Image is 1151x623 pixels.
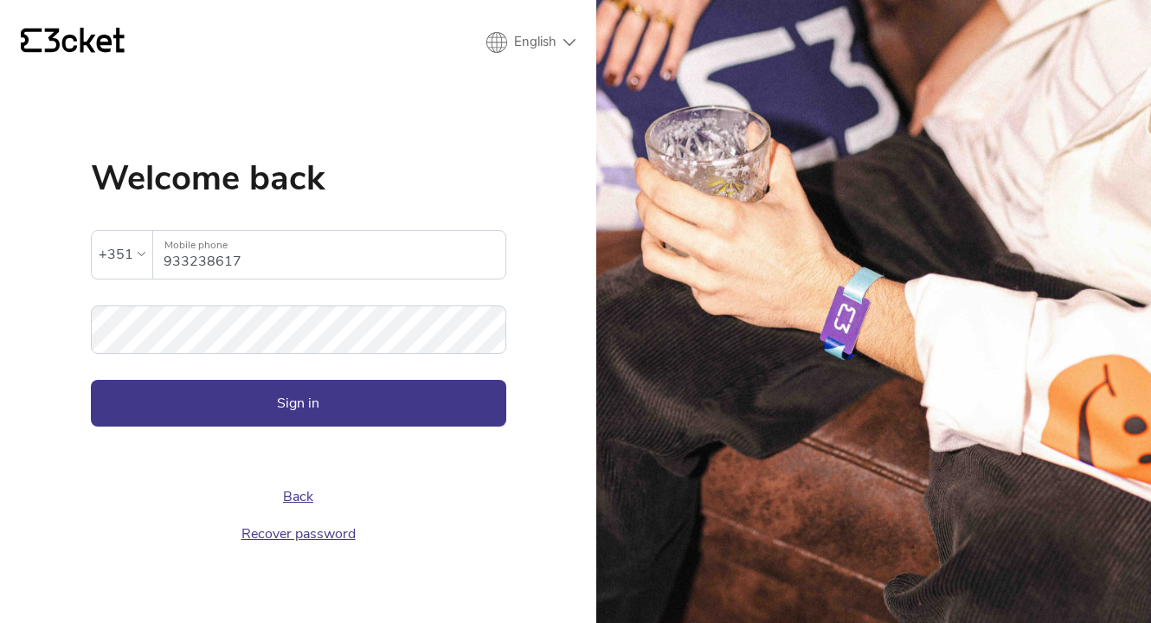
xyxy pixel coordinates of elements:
input: Mobile phone [164,231,505,279]
a: {' '} [21,28,125,57]
a: Recover password [241,524,356,543]
h1: Welcome back [91,161,506,196]
a: Back [283,487,313,506]
div: +351 [99,241,133,267]
button: Sign in [91,380,506,427]
label: Mobile phone [153,231,505,260]
g: {' '} [21,29,42,53]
